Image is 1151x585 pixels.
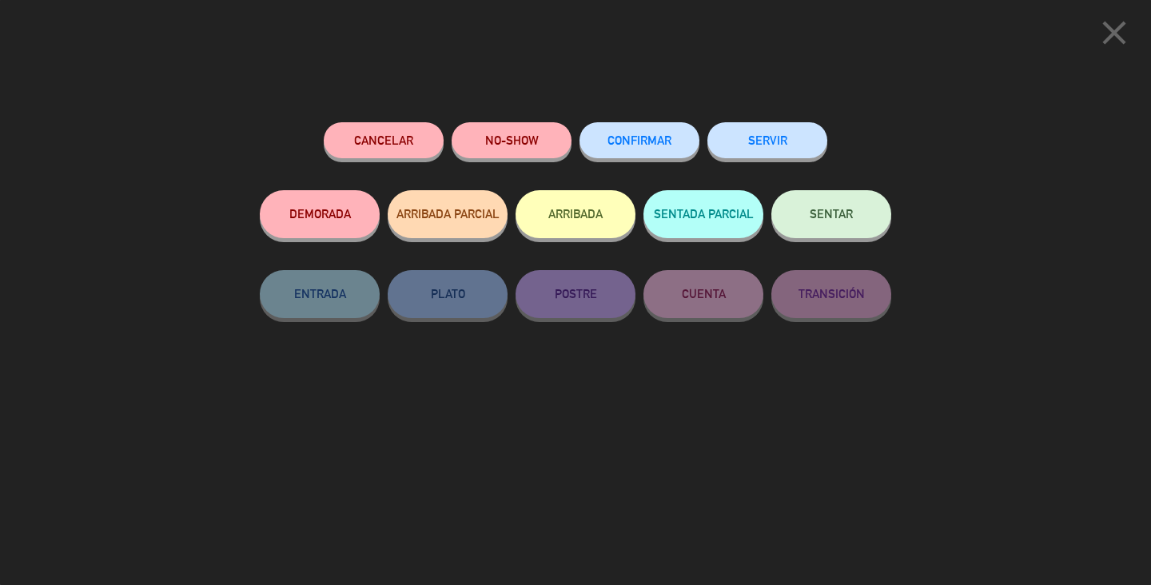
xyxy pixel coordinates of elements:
[1089,12,1139,59] button: close
[388,190,508,238] button: ARRIBADA PARCIAL
[643,270,763,318] button: CUENTA
[607,133,671,147] span: CONFIRMAR
[516,190,635,238] button: ARRIBADA
[388,270,508,318] button: PLATO
[396,207,500,221] span: ARRIBADA PARCIAL
[771,270,891,318] button: TRANSICIÓN
[707,122,827,158] button: SERVIR
[579,122,699,158] button: CONFIRMAR
[324,122,444,158] button: Cancelar
[516,270,635,318] button: POSTRE
[1094,13,1134,53] i: close
[643,190,763,238] button: SENTADA PARCIAL
[260,270,380,318] button: ENTRADA
[452,122,572,158] button: NO-SHOW
[260,190,380,238] button: DEMORADA
[810,207,853,221] span: SENTAR
[771,190,891,238] button: SENTAR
